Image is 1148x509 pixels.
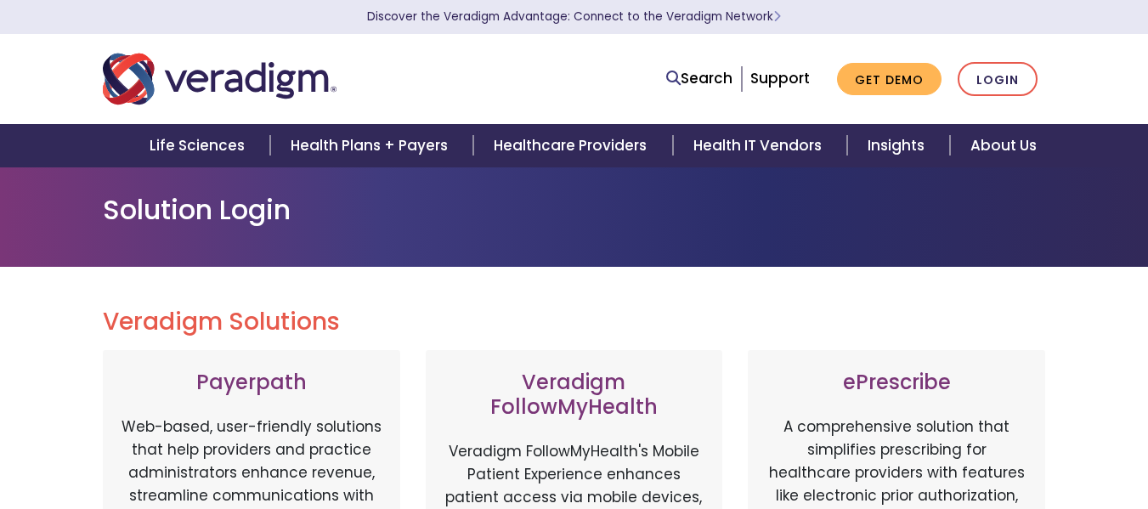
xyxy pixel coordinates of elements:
[950,124,1057,167] a: About Us
[773,8,781,25] span: Learn More
[958,62,1038,97] a: Login
[750,68,810,88] a: Support
[837,63,942,96] a: Get Demo
[443,370,706,420] h3: Veradigm FollowMyHealth
[103,51,336,107] img: Veradigm logo
[847,124,950,167] a: Insights
[673,124,847,167] a: Health IT Vendors
[103,194,1046,226] h1: Solution Login
[120,370,383,395] h3: Payerpath
[765,370,1028,395] h3: ePrescribe
[270,124,473,167] a: Health Plans + Payers
[103,308,1046,337] h2: Veradigm Solutions
[367,8,781,25] a: Discover the Veradigm Advantage: Connect to the Veradigm NetworkLearn More
[473,124,672,167] a: Healthcare Providers
[666,67,732,90] a: Search
[129,124,270,167] a: Life Sciences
